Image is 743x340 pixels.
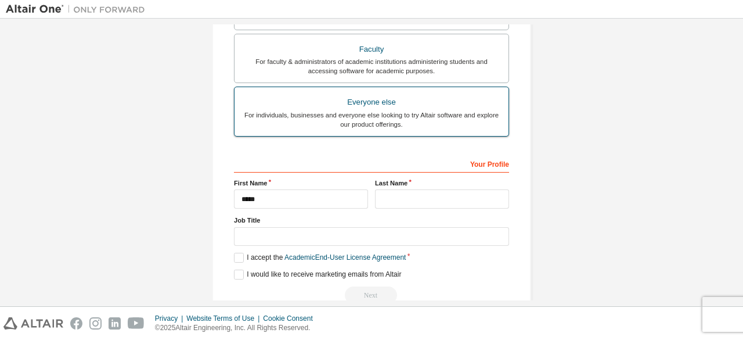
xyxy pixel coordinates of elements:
img: altair_logo.svg [3,317,63,330]
label: I would like to receive marketing emails from Altair [234,270,401,280]
p: © 2025 Altair Engineering, Inc. All Rights Reserved. [155,323,320,333]
img: facebook.svg [70,317,82,330]
div: Website Terms of Use [186,314,263,323]
div: For faculty & administrators of academic institutions administering students and accessing softwa... [241,57,502,76]
img: linkedin.svg [109,317,121,330]
div: For individuals, businesses and everyone else looking to try Altair software and explore our prod... [241,110,502,129]
div: Read and acccept EULA to continue [234,287,509,304]
label: Last Name [375,178,509,188]
img: youtube.svg [128,317,145,330]
img: Altair One [6,3,151,15]
div: Cookie Consent [263,314,319,323]
div: Your Profile [234,154,509,173]
label: First Name [234,178,368,188]
a: Academic End-User License Agreement [284,253,406,262]
label: Job Title [234,216,509,225]
div: Faculty [241,41,502,58]
div: Privacy [155,314,186,323]
label: I accept the [234,253,406,263]
div: Everyone else [241,94,502,110]
img: instagram.svg [89,317,102,330]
